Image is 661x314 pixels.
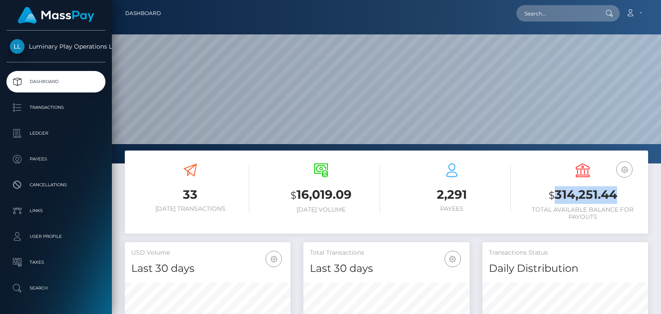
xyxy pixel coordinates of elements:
[6,71,105,92] a: Dashboard
[489,261,642,276] h4: Daily Distribution
[310,249,463,257] h5: Total Transactions
[6,252,105,273] a: Taxes
[10,75,102,88] p: Dashboard
[516,5,597,22] input: Search...
[10,204,102,217] p: Links
[6,43,105,50] span: Luminary Play Operations Limited
[6,226,105,247] a: User Profile
[6,277,105,299] a: Search
[131,261,284,276] h4: Last 30 days
[290,189,297,201] small: $
[393,186,511,203] h3: 2,291
[10,39,25,54] img: Luminary Play Operations Limited
[10,256,102,269] p: Taxes
[489,249,642,257] h5: Transactions Status
[393,205,511,212] h6: Payees
[10,282,102,295] p: Search
[310,261,463,276] h4: Last 30 days
[6,123,105,144] a: Ledger
[125,4,161,22] a: Dashboard
[131,249,284,257] h5: USD Volume
[524,186,642,204] h3: 314,251.44
[18,7,94,24] img: MassPay Logo
[6,200,105,222] a: Links
[262,186,380,204] h3: 16,019.09
[10,153,102,166] p: Payees
[10,127,102,140] p: Ledger
[6,174,105,196] a: Cancellations
[10,230,102,243] p: User Profile
[131,205,249,212] h6: [DATE] Transactions
[131,186,249,203] h3: 33
[10,179,102,191] p: Cancellations
[262,206,380,213] h6: [DATE] Volume
[6,148,105,170] a: Payees
[10,101,102,114] p: Transactions
[549,189,555,201] small: $
[6,97,105,118] a: Transactions
[524,206,642,221] h6: Total Available Balance for Payouts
